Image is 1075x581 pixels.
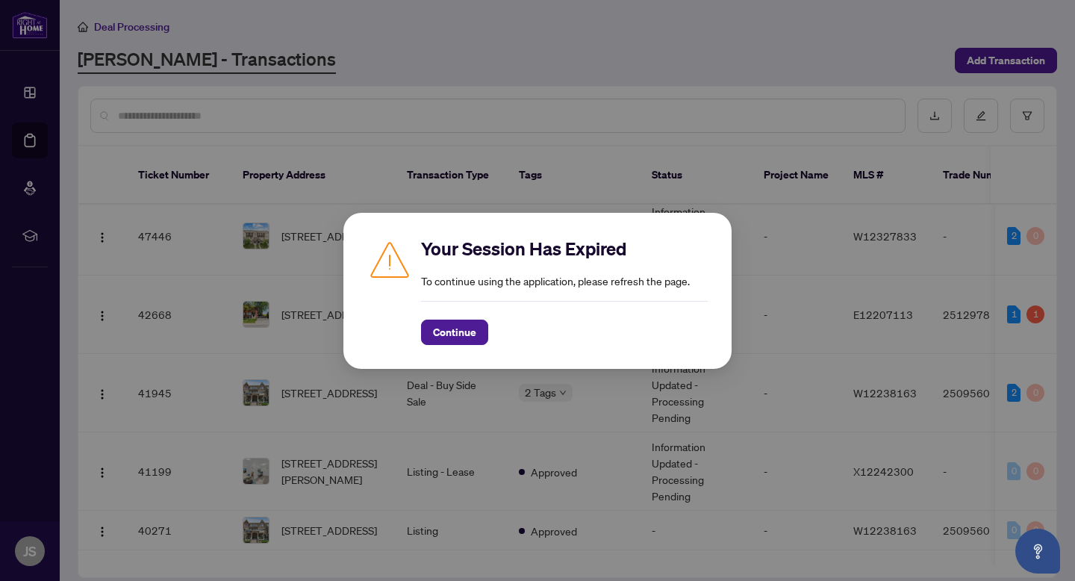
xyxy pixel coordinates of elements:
div: To continue using the application, please refresh the page. [421,237,708,345]
button: Open asap [1015,529,1060,574]
img: Caution icon [367,237,412,282]
h2: Your Session Has Expired [421,237,708,261]
button: Continue [421,320,488,345]
span: Continue [433,320,476,344]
